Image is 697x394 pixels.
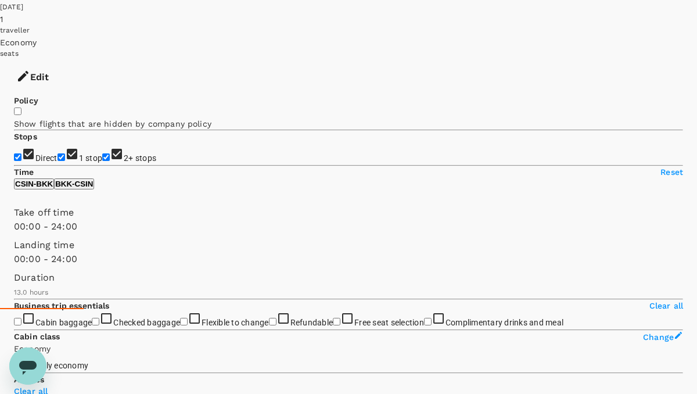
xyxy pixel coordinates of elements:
[92,318,99,325] input: Checked baggage
[58,153,65,161] input: 1 stop
[14,153,21,161] input: Direct
[643,332,674,342] span: Change
[14,95,683,106] p: Policy
[9,348,46,385] iframe: Button to launch messaging window
[14,253,77,264] span: 00:00 - 24:00
[14,332,60,341] strong: Cabin class
[424,318,432,325] input: Complimentary drinks and meal
[202,318,269,327] span: Flexible to change
[35,361,88,370] span: Only economy
[79,153,103,163] span: 1 stop
[290,318,333,327] span: Refundable
[14,118,683,130] p: Show flights that are hidden by company policy
[14,221,77,232] span: 00:00 - 24:00
[269,318,276,325] input: Refundable
[180,318,188,325] input: Flexible to change
[102,153,110,161] input: 2+ stops
[14,132,37,141] strong: Stops
[55,180,93,188] p: BKK - CSIN
[14,375,44,384] strong: Airlines
[14,166,34,178] p: Time
[649,300,683,311] p: Clear all
[14,288,49,296] span: 13.0 hours
[14,318,21,325] input: Cabin baggage
[660,166,683,178] p: Reset
[14,238,683,252] p: Landing time
[354,318,424,327] span: Free seat selection
[15,180,53,188] p: CSIN - BKK
[14,343,683,354] p: Economy
[113,318,180,327] span: Checked baggage
[333,318,340,325] input: Free seat selection
[14,301,110,310] strong: Business trip essentials
[445,318,563,327] span: Complimentary drinks and meal
[14,206,683,220] p: Take off time
[14,271,683,285] p: Duration
[124,153,156,163] span: 2+ stops
[35,153,58,163] span: Direct
[35,318,92,327] span: Cabin baggage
